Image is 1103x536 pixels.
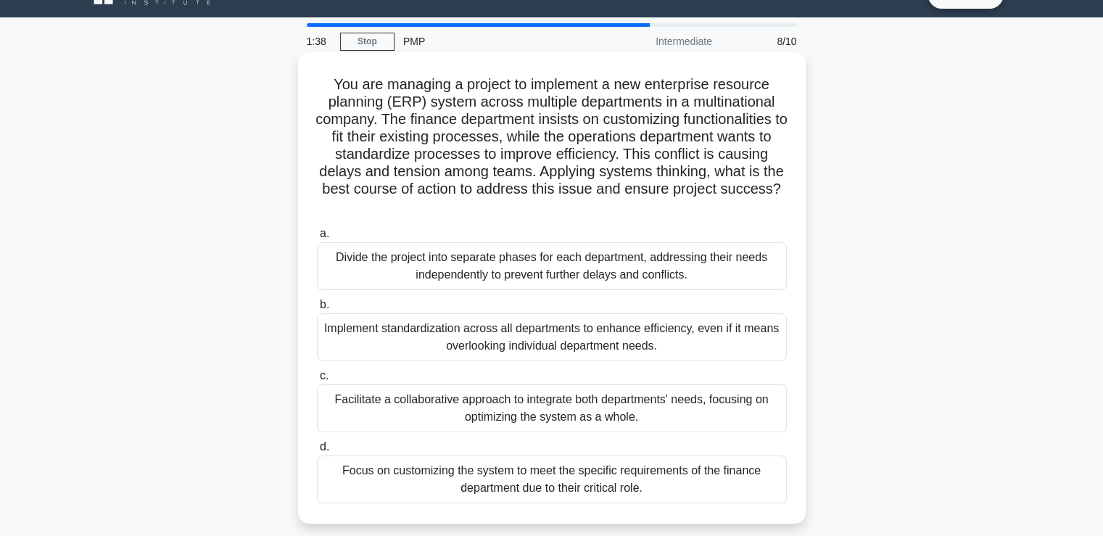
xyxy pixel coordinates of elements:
span: c. [320,369,329,382]
div: 1:38 [298,27,340,56]
h5: You are managing a project to implement a new enterprise resource planning (ERP) system across mu... [315,75,788,216]
a: Stop [340,33,394,51]
div: 8/10 [721,27,806,56]
div: Focus on customizing the system to meet the specific requirements of the finance department due t... [317,455,787,503]
div: Intermediate [594,27,721,56]
div: Facilitate a collaborative approach to integrate both departments' needs, focusing on optimizing ... [317,384,787,432]
div: PMP [394,27,594,56]
span: d. [320,440,329,453]
span: a. [320,227,329,239]
span: b. [320,298,329,310]
div: Divide the project into separate phases for each department, addressing their needs independently... [317,242,787,290]
div: Implement standardization across all departments to enhance efficiency, even if it means overlook... [317,313,787,361]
